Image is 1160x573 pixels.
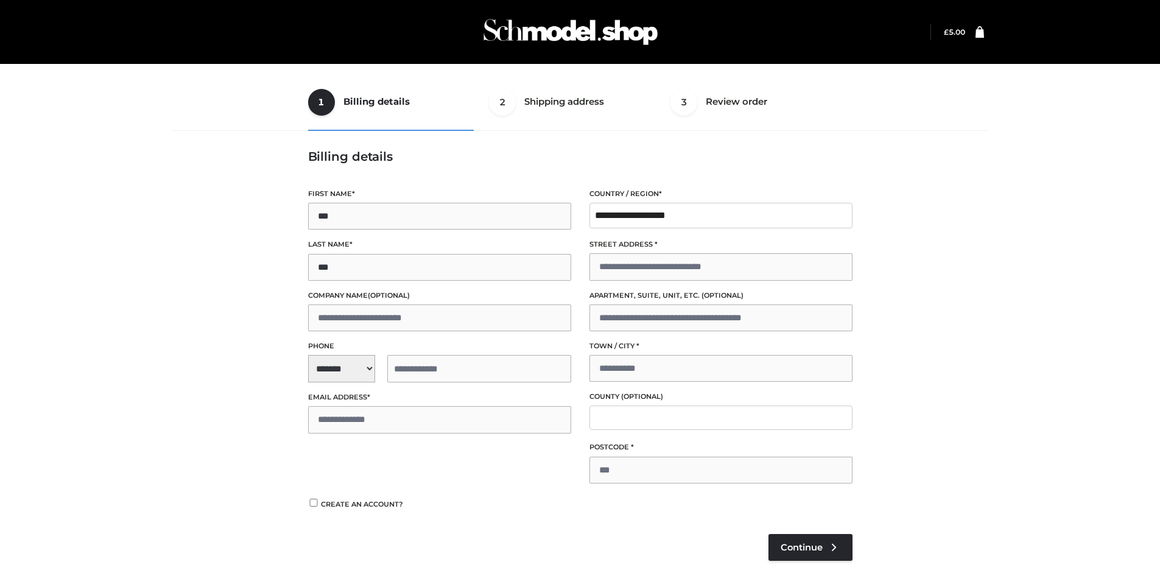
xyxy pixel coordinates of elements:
[944,27,949,37] span: £
[944,27,965,37] a: £5.00
[589,290,852,301] label: Apartment, suite, unit, etc.
[308,499,319,507] input: Create an account?
[589,391,852,403] label: County
[308,188,571,200] label: First name
[621,392,663,401] span: (optional)
[479,8,662,56] img: Schmodel Admin 964
[781,542,823,553] span: Continue
[589,441,852,453] label: Postcode
[308,290,571,301] label: Company name
[321,500,403,508] span: Create an account?
[308,392,571,403] label: Email address
[589,239,852,250] label: Street address
[368,291,410,300] span: (optional)
[701,291,743,300] span: (optional)
[768,534,852,561] a: Continue
[308,149,852,164] h3: Billing details
[308,239,571,250] label: Last name
[589,188,852,200] label: Country / Region
[944,27,965,37] bdi: 5.00
[308,340,571,352] label: Phone
[589,340,852,352] label: Town / City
